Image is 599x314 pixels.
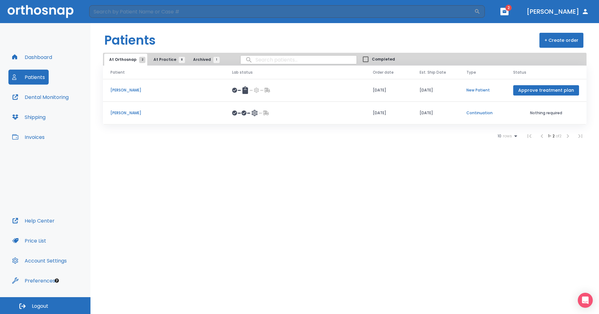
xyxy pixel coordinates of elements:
[548,133,556,139] span: 1 - 2
[466,70,476,75] span: Type
[539,33,583,48] button: + Create order
[179,57,185,63] span: 8
[213,57,220,63] span: 1
[8,233,50,248] button: Price List
[104,31,156,50] h1: Patients
[89,5,474,18] input: Search by Patient Name or Case #
[466,87,498,93] p: New Patient
[505,5,512,11] span: 2
[8,273,59,288] button: Preferences
[498,134,501,138] span: 10
[513,110,579,116] p: Nothing required
[513,85,579,96] button: Approve treatment plan
[8,50,56,65] button: Dashboard
[556,133,562,139] span: of 2
[8,130,48,145] button: Invoices
[8,90,72,105] button: Dental Monitoring
[110,87,217,93] p: [PERSON_NAME]
[32,303,48,310] span: Logout
[104,54,223,66] div: tabs
[153,57,182,62] span: At Practice
[8,110,49,125] button: Shipping
[241,54,357,66] input: search
[8,253,71,268] button: Account Settings
[110,110,217,116] p: [PERSON_NAME]
[365,102,412,125] td: [DATE]
[524,6,592,17] button: [PERSON_NAME]
[466,110,498,116] p: Continuation
[54,278,60,283] div: Tooltip anchor
[513,70,526,75] span: Status
[139,57,145,63] span: 2
[372,56,395,62] span: Completed
[193,57,217,62] span: Archived
[7,5,74,18] img: Orthosnap
[110,70,125,75] span: Patient
[373,70,394,75] span: Order date
[365,79,412,102] td: [DATE]
[412,102,459,125] td: [DATE]
[420,70,446,75] span: Est. Ship Date
[501,134,512,138] span: rows
[8,70,49,85] button: Patients
[232,70,253,75] span: Lab status
[412,79,459,102] td: [DATE]
[8,213,58,228] button: Help Center
[578,293,593,308] div: Open Intercom Messenger
[109,57,142,62] span: At Orthosnap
